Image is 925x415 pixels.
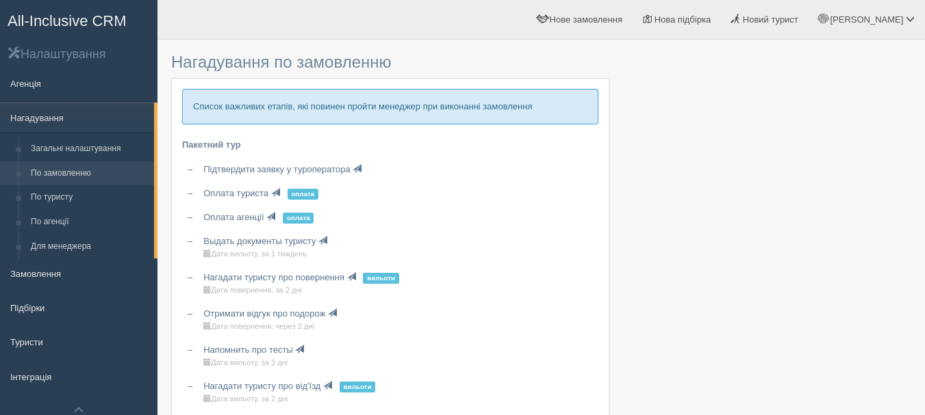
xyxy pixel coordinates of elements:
[182,230,198,266] a: –
[182,206,198,230] a: –
[655,14,711,25] span: Нова підбірка
[198,230,598,266] a: Выдать документы туристу Дата вильоту, за 1 тиждень
[182,139,241,150] b: Пакетний тур
[182,266,198,302] a: –
[182,302,198,338] a: –
[171,53,609,71] h3: Нагадування по замовленню
[203,272,344,282] span: Нагадати туристу про повернення
[182,338,198,375] a: –
[25,137,154,161] a: Загальні налаштування
[182,158,198,182] a: –
[8,12,127,29] span: All-Inclusive CRM
[203,250,307,258] small: Дата вильоту, за 1 тиждень
[830,14,903,25] span: [PERSON_NAME]
[25,210,154,235] a: По агенції
[182,89,598,124] p: Список важливих етапів, які повинен пройти менеджер при виконанні замовлення
[363,273,398,284] span: Вильоти
[198,158,598,182] a: Підтвердити заявку у туроператора
[25,185,154,210] a: По туристу
[203,188,268,198] span: Оплата туриста
[198,206,598,230] a: Оплата агенції Оплата
[288,189,318,200] span: Оплата
[203,286,302,294] small: Дата повернення, за 2 дні
[182,182,198,206] a: –
[203,381,320,391] span: Нагадати туристу про від'їзд
[283,213,314,224] span: Оплата
[203,164,350,174] span: Підтвердити заявку у туроператора
[203,322,314,330] small: Дата повернення, через 2 дні
[198,375,598,411] a: Нагадати туристу про від'їзд Вильоти Дата вильоту, за 2 дні
[198,302,598,338] a: Отримати відгук про подорож Дата повернення, через 2 дні
[198,266,598,302] a: Нагадати туристу про повернення Вильоти Дата повернення, за 2 дні
[203,212,264,222] span: Оплата агенції
[203,308,325,319] span: Отримати відгук про подорож
[1,1,157,38] a: All-Inclusive CRM
[203,345,293,355] span: Напомнить про тесты
[743,14,798,25] span: Новий турист
[340,381,375,392] span: Вильоти
[203,394,288,403] small: Дата вильоту, за 2 дні
[25,235,154,259] a: Для менеджера
[25,161,154,186] a: По замовленню
[182,375,198,411] a: –
[550,14,622,25] span: Нове замовлення
[198,182,598,206] a: Оплата туриста Оплата
[203,236,316,246] span: Выдать документы туристу
[198,338,598,375] a: Напомнить про тесты Дата вильоту, за 3 дні
[203,358,288,366] small: Дата вильоту, за 3 дні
